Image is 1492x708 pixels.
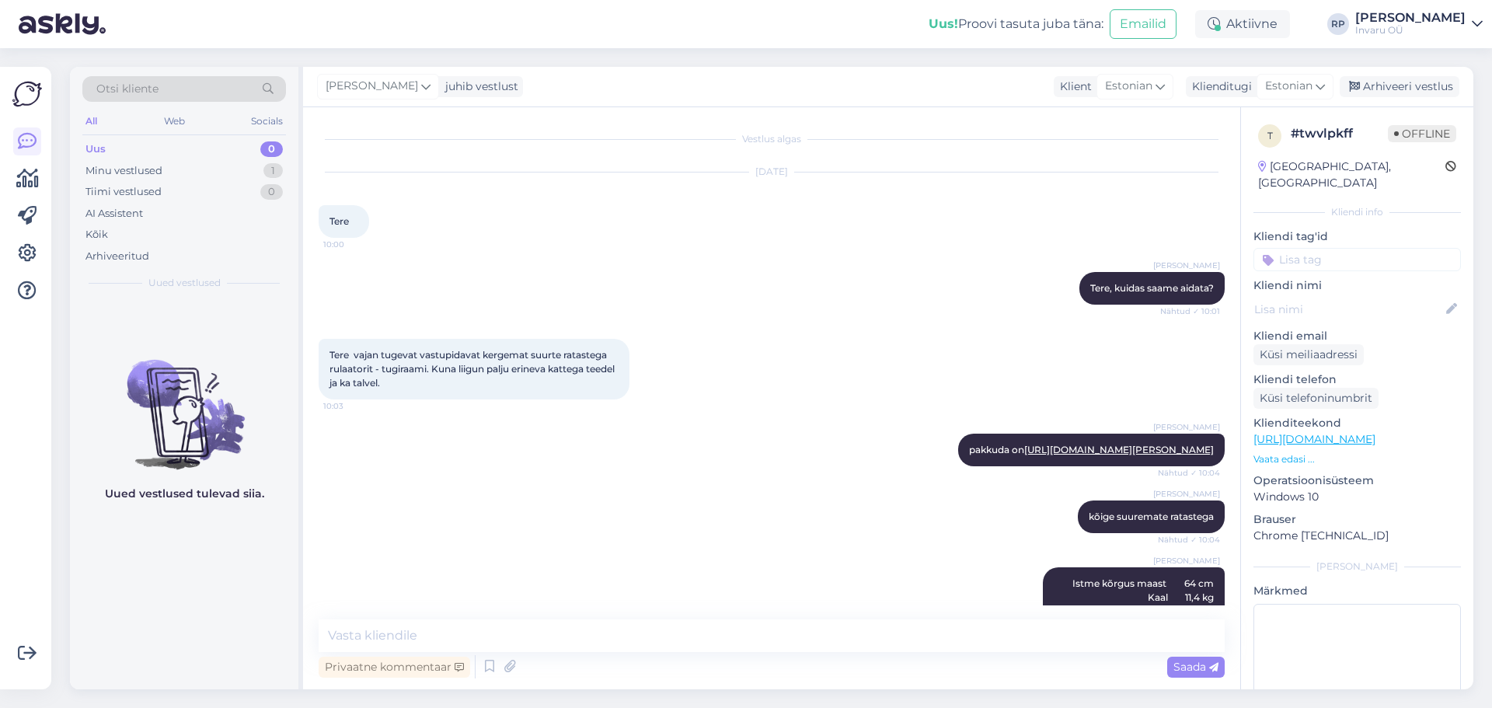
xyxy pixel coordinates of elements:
img: Askly Logo [12,79,42,109]
div: Web [161,111,188,131]
div: [PERSON_NAME] [1253,560,1461,574]
p: Brauser [1253,511,1461,528]
input: Lisa nimi [1254,301,1443,318]
span: Offline [1388,125,1456,142]
span: Saada [1173,660,1218,674]
span: 10:00 [323,239,382,250]
div: Aktiivne [1195,10,1290,38]
div: Privaatne kommentaar [319,657,470,678]
img: No chats [70,332,298,472]
p: Windows 10 [1253,489,1461,505]
div: Proovi tasuta juba täna: [929,15,1103,33]
button: Emailid [1110,9,1177,39]
p: Klienditeekond [1253,415,1461,431]
span: kõige suuremate ratastega [1089,511,1214,522]
div: Vestlus algas [319,132,1225,146]
div: [DATE] [319,165,1225,179]
div: Tiimi vestlused [85,184,162,200]
span: pakkuda on [969,444,1214,455]
p: Kliendi email [1253,328,1461,344]
span: Nähtud ✓ 10:04 [1158,534,1220,546]
div: [PERSON_NAME] [1355,12,1466,24]
p: Uued vestlused tulevad siia. [105,486,264,502]
div: Kliendi info [1253,205,1461,219]
span: [PERSON_NAME] [1153,488,1220,500]
p: Vaata edasi ... [1253,452,1461,466]
span: [PERSON_NAME] [1153,555,1220,567]
span: 10:03 [323,400,382,412]
div: Invaru OÜ [1355,24,1466,37]
div: 0 [260,184,283,200]
div: Klient [1054,78,1092,95]
div: 0 [260,141,283,157]
p: Kliendi telefon [1253,371,1461,388]
div: Küsi meiliaadressi [1253,344,1364,365]
a: [URL][DOMAIN_NAME] [1253,432,1375,446]
p: Märkmed [1253,583,1461,599]
div: All [82,111,100,131]
div: Minu vestlused [85,163,162,179]
span: Tere, kuidas saame aidata? [1090,282,1214,294]
span: Istme kõrgus maast 64 cm Kaal 11,4 kg Kasutaja maksimaalne kaal 150 kg Käetugede vaheline laius 4... [1054,577,1214,659]
span: [PERSON_NAME] [1153,260,1220,271]
div: Uus [85,141,106,157]
div: Arhiveeritud [85,249,149,264]
span: Otsi kliente [96,81,159,97]
a: [PERSON_NAME]Invaru OÜ [1355,12,1483,37]
span: [PERSON_NAME] [326,78,418,95]
span: Estonian [1265,78,1312,95]
input: Lisa tag [1253,248,1461,271]
div: juhib vestlust [439,78,518,95]
span: t [1267,130,1273,141]
span: Tere [329,215,349,227]
div: Arhiveeri vestlus [1340,76,1459,97]
span: Tere vajan tugevat vastupidavat kergemat suurte ratastega rulaatorit - tugiraami. Kuna liigun pal... [329,349,617,389]
div: Socials [248,111,286,131]
span: Uued vestlused [148,276,221,290]
p: Kliendi nimi [1253,277,1461,294]
div: Klienditugi [1186,78,1252,95]
span: Nähtud ✓ 10:04 [1158,467,1220,479]
a: [URL][DOMAIN_NAME][PERSON_NAME] [1024,444,1214,455]
span: Estonian [1105,78,1152,95]
p: Chrome [TECHNICAL_ID] [1253,528,1461,544]
span: [PERSON_NAME] [1153,421,1220,433]
div: [GEOGRAPHIC_DATA], [GEOGRAPHIC_DATA] [1258,159,1445,191]
div: Küsi telefoninumbrit [1253,388,1379,409]
div: RP [1327,13,1349,35]
div: 1 [263,163,283,179]
p: Kliendi tag'id [1253,228,1461,245]
div: # twvlpkff [1291,124,1388,143]
div: Kõik [85,227,108,242]
b: Uus! [929,16,958,31]
p: Operatsioonisüsteem [1253,473,1461,489]
div: AI Assistent [85,206,143,221]
span: Nähtud ✓ 10:01 [1160,305,1220,317]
